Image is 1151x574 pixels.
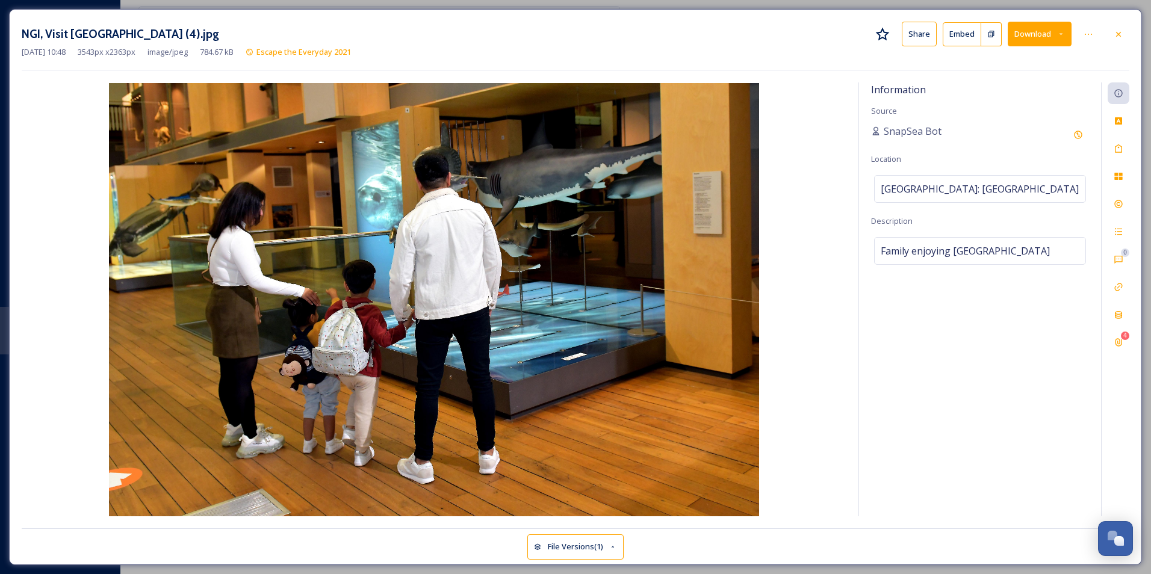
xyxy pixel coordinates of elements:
[1008,22,1072,46] button: Download
[881,244,1050,258] span: Family enjoying [GEOGRAPHIC_DATA]
[22,83,846,516] img: NGI%2C%20Visit%20England%20%284%29.jpg
[78,46,135,58] span: 3543 px x 2363 px
[1098,521,1133,556] button: Open Chat
[871,153,901,164] span: Location
[147,46,188,58] span: image/jpeg
[22,46,66,58] span: [DATE] 10:48
[871,83,926,96] span: Information
[871,215,913,226] span: Description
[902,22,937,46] button: Share
[527,534,624,559] button: File Versions(1)
[871,105,897,116] span: Source
[22,25,219,43] h3: NGI, Visit [GEOGRAPHIC_DATA] (4).jpg
[1121,332,1129,340] div: 4
[884,124,942,138] span: SnapSea Bot
[256,46,351,57] span: Escape the Everyday 2021
[1121,248,1129,257] div: 0
[881,182,1079,196] span: [GEOGRAPHIC_DATA]: [GEOGRAPHIC_DATA]
[943,22,981,46] button: Embed
[200,46,234,58] span: 784.67 kB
